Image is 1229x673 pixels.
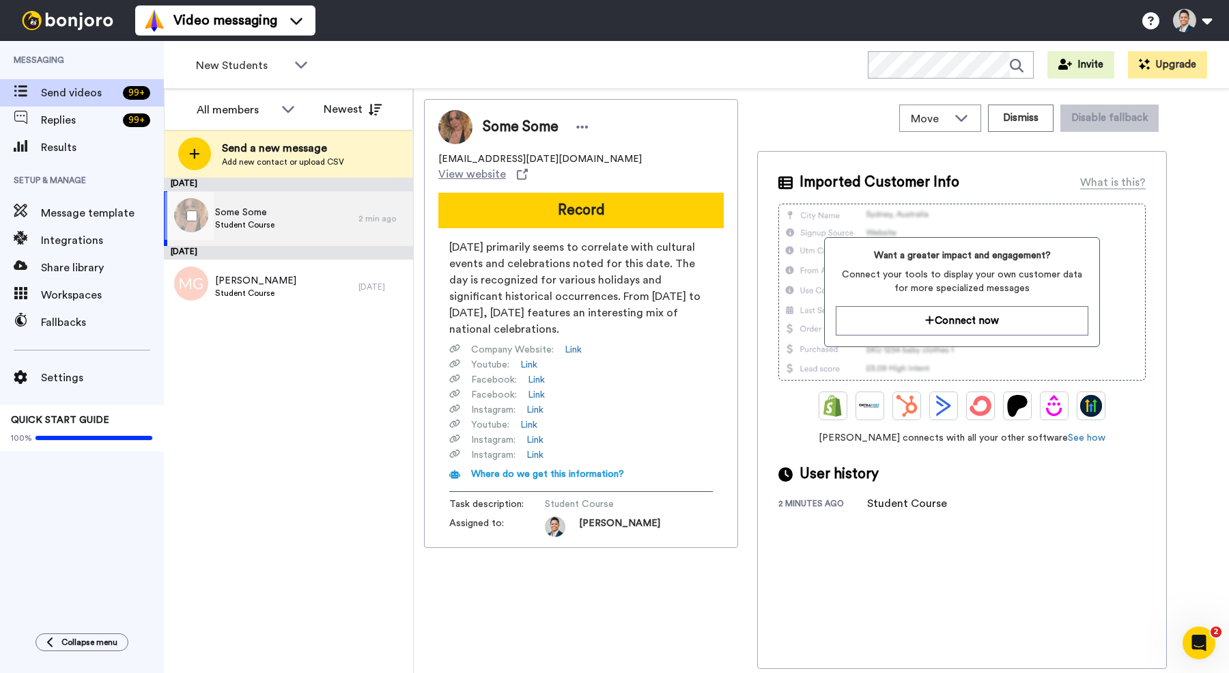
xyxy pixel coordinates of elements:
span: Instagram : [471,403,515,417]
span: Want a greater impact and engagement? [836,249,1088,262]
a: Link [520,418,537,432]
span: [EMAIL_ADDRESS][DATE][DOMAIN_NAME] [438,152,642,166]
span: Instagram : [471,448,515,462]
span: Facebook : [471,373,517,387]
img: Patreon [1006,395,1028,417]
button: Record [438,193,724,228]
span: Student Course [215,219,274,230]
div: 2 minutes ago [778,498,867,512]
span: Student Course [215,288,296,299]
img: Image of Some Some [438,110,472,144]
span: New Students [196,57,287,74]
img: mg.png [174,266,208,301]
button: Dismiss [988,105,1054,132]
span: Send videos [41,85,117,101]
span: 100% [11,432,32,443]
span: Results [41,139,164,156]
a: See how [1068,433,1105,443]
button: Upgrade [1128,51,1207,79]
a: Link [528,388,545,402]
img: Hubspot [896,395,918,417]
button: Newest [313,96,392,123]
div: 99 + [123,113,150,127]
div: 2 min ago [358,213,406,224]
span: Share library [41,260,164,276]
span: Company Website : [471,343,554,357]
span: Assigned to: [449,517,545,537]
span: Task description : [449,497,545,511]
span: User history [800,464,879,484]
a: Link [520,358,537,372]
a: View website [438,166,528,182]
button: Collapse menu [36,633,128,651]
button: Connect now [836,306,1088,335]
img: ConvertKit [970,395,991,417]
img: vm-color.svg [143,10,165,31]
span: Send a new message [222,140,344,156]
div: [DATE] [164,246,413,260]
span: Fallbacks [41,314,164,331]
span: Move [911,111,948,127]
span: Settings [41,370,164,386]
img: ActiveCampaign [933,395,955,417]
span: [PERSON_NAME] connects with all your other software [778,431,1146,445]
span: Collapse menu [61,637,117,648]
button: Disable fallback [1060,105,1159,132]
img: GoHighLevel [1080,395,1102,417]
span: 2 [1211,627,1221,637]
a: Link [565,343,582,357]
span: Integrations [41,232,164,249]
div: All members [197,102,274,118]
iframe: Intercom live chat [1183,627,1215,659]
img: Drip [1043,395,1065,417]
span: View website [438,166,506,182]
span: Instagram : [471,433,515,447]
a: Link [526,403,543,417]
img: 20f07c3e-5f8b-476a-8b87-82e97212bbef-1550183619.jpg [545,517,565,537]
a: Link [526,448,543,462]
img: Ontraport [859,395,881,417]
div: [DATE] [358,281,406,292]
img: Shopify [822,395,844,417]
button: Invite [1047,51,1114,79]
span: [DATE] primarily seems to correlate with cultural events and celebrations noted for this date. Th... [449,239,713,338]
span: Some Some [483,117,559,137]
span: QUICK START GUIDE [11,415,109,425]
span: Where do we get this information? [471,469,624,479]
span: Add new contact or upload CSV [222,156,344,167]
span: Video messaging [173,11,277,30]
a: Link [528,373,545,387]
div: [DATE] [164,178,413,191]
a: Link [526,433,543,447]
span: Imported Customer Info [800,172,959,193]
span: Replies [41,112,117,128]
span: [PERSON_NAME] [215,274,296,288]
span: Connect your tools to display your own customer data for more specialized messages [836,268,1088,295]
span: Workspaces [41,287,164,303]
div: What is this? [1080,174,1146,191]
span: Some Some [215,206,274,219]
div: Student Course [867,495,947,512]
div: 99 + [123,86,150,100]
span: [PERSON_NAME] [579,517,660,537]
span: Message template [41,205,164,221]
span: Facebook : [471,388,517,402]
span: Youtube : [471,418,509,432]
img: bj-logo-header-white.svg [16,11,119,30]
span: Student Course [545,497,675,511]
span: Youtube : [471,358,509,372]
